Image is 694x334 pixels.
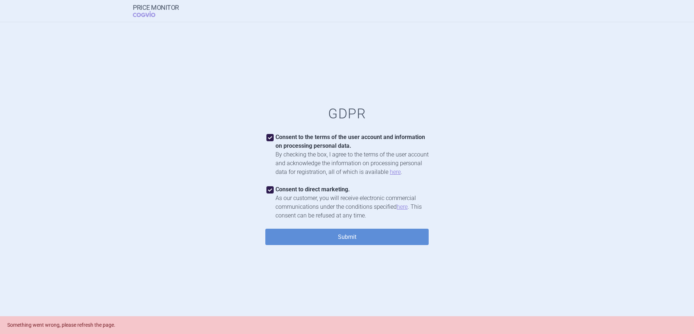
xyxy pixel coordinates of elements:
div: Consent to the terms of the user account and information on processing personal data. [275,133,429,150]
span: COGVIO [133,11,166,17]
button: Submit [265,229,429,245]
strong: Price Monitor [133,4,179,11]
div: Something went wrong, please refresh the page. [7,321,672,329]
a: Price MonitorCOGVIO [133,4,179,18]
div: By checking the box, I agree to the terms of the user account and acknowledge the information on ... [275,150,429,176]
div: Consent to direct marketing. [275,185,429,194]
a: here [390,168,401,175]
a: here [397,203,408,210]
h1: GDPR [265,106,429,122]
div: As our customer, you will receive electronic commercial communications under the conditions speci... [275,194,429,220]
